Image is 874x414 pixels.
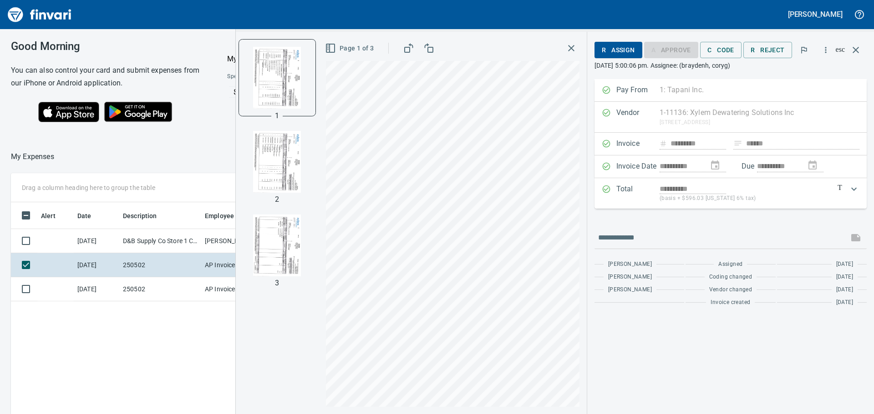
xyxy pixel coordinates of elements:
[5,4,74,25] img: Finvari
[700,42,742,58] button: CCode
[743,42,792,58] button: RReject
[707,45,734,56] span: Code
[119,277,201,301] td: 250502
[608,285,652,294] span: [PERSON_NAME]
[751,45,755,56] a: R
[220,98,419,107] p: Online allowed
[718,260,742,269] span: Assigned
[74,229,119,253] td: [DATE]
[616,184,660,203] p: Total
[602,45,635,56] span: Assign
[11,151,54,162] nav: breadcrumb
[246,214,308,276] img: Page 3
[41,210,56,221] span: Alert
[201,229,269,253] td: [PERSON_NAME]
[836,273,853,282] span: [DATE]
[660,194,830,203] p: (basis + $596.03 [US_STATE] 6% tax)
[201,277,269,301] td: AP Invoices
[323,40,377,57] button: Page 1 of 3
[836,39,867,61] span: Close invoice
[788,10,843,19] h5: [PERSON_NAME]
[227,54,295,65] p: My Card (···0555)
[246,47,308,109] img: Page 1
[845,227,867,249] span: This records your message into the invoice and notifies anyone mentioned
[119,253,201,277] td: 250502
[595,42,642,58] button: RAssign
[123,210,169,221] span: Description
[11,151,54,162] p: My Expenses
[275,110,279,121] p: 1
[595,61,867,70] p: [DATE] 5:00:06 pm. Assignee: (braydenh, coryg)
[836,260,853,269] span: [DATE]
[327,43,374,54] span: Page 1 of 3
[711,298,750,307] span: Invoice created
[205,210,246,221] span: Employee
[835,184,844,193] a: T
[77,210,91,221] span: Date
[595,178,867,209] div: Expand
[275,278,279,289] p: 3
[38,102,99,122] img: Download on the App Store
[119,229,201,253] td: D&B Supply Co Store 1 Caldwell ID
[22,183,155,192] p: Drag a column heading here to group the table
[74,277,119,301] td: [DATE]
[246,131,308,193] img: Page 2
[836,298,853,307] span: [DATE]
[234,87,418,98] p: $3,943 left this month
[709,285,752,294] span: Vendor changed
[836,285,853,294] span: [DATE]
[77,210,103,221] span: Date
[123,210,157,221] span: Description
[707,45,711,56] a: C
[41,210,67,221] span: Alert
[201,253,269,277] td: AP Invoices
[227,72,339,81] span: Spend Limits
[751,45,785,56] span: Reject
[602,45,606,56] a: R
[709,273,752,282] span: Coding changed
[205,210,234,221] span: Employee
[786,7,845,21] button: [PERSON_NAME]
[99,97,178,127] img: Get it on Google Play
[74,253,119,277] td: [DATE]
[608,260,652,269] span: [PERSON_NAME]
[11,64,204,90] h6: You can also control your card and submit expenses from our iPhone or Android application.
[11,40,204,53] h3: Good Morning
[275,194,279,205] p: 2
[836,45,845,53] a: esc
[608,273,652,282] span: [PERSON_NAME]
